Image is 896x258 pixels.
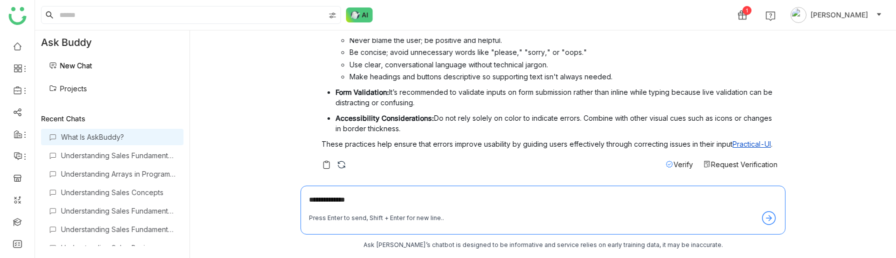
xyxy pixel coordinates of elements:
[61,133,175,141] div: What Is AskBuddy?
[742,6,751,15] div: 1
[349,59,777,70] li: Use clear, conversational language without technical jargon.
[335,114,434,122] strong: Accessibility Considerations:
[711,160,777,169] span: Request Verification
[788,7,884,23] button: [PERSON_NAME]
[346,7,373,22] img: ask-buddy-normal.svg
[61,225,175,234] div: Understanding Sales Fundamentals
[49,61,92,70] a: New Chat
[673,160,693,169] span: Verify
[732,140,771,148] a: Practical-UI
[8,7,26,25] img: logo
[300,241,785,250] div: Ask [PERSON_NAME]’s chatbot is designed to be informative and service relies on early training da...
[335,87,777,108] p: It’s recommended to validate inputs on form submission rather than inline while typing because li...
[61,244,175,252] div: Understanding Sales Basics
[328,11,336,19] img: search-type.svg
[335,88,389,96] strong: Form Validation:
[349,71,777,82] li: Make headings and buttons descriptive so supporting text isn't always needed.
[765,11,775,21] img: help.svg
[349,47,777,57] li: Be concise; avoid unnecessary words like "please," "sorry," or "oops."
[309,214,444,223] div: Press Enter to send, Shift + Enter for new line..
[810,9,868,20] span: [PERSON_NAME]
[41,114,183,123] div: Recent Chats
[336,160,346,170] img: regenerate-askbuddy.svg
[61,151,175,160] div: Understanding Sales Fundamentals
[49,84,87,93] a: Projects
[349,35,777,45] li: Never blame the user; be positive and helpful.
[61,207,175,215] div: Understanding Sales Fundamentals
[61,170,175,178] div: Understanding Arrays in Programming
[335,113,777,134] p: Do not rely solely on color to indicate errors. Combine with other visual cues such as icons or c...
[321,139,777,149] p: These practices help ensure that errors improve usability by guiding users effectively through co...
[321,160,331,170] img: copy-askbuddy.svg
[35,30,189,54] div: Ask Buddy
[61,188,175,197] div: Understanding Sales Concepts
[790,7,806,23] img: avatar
